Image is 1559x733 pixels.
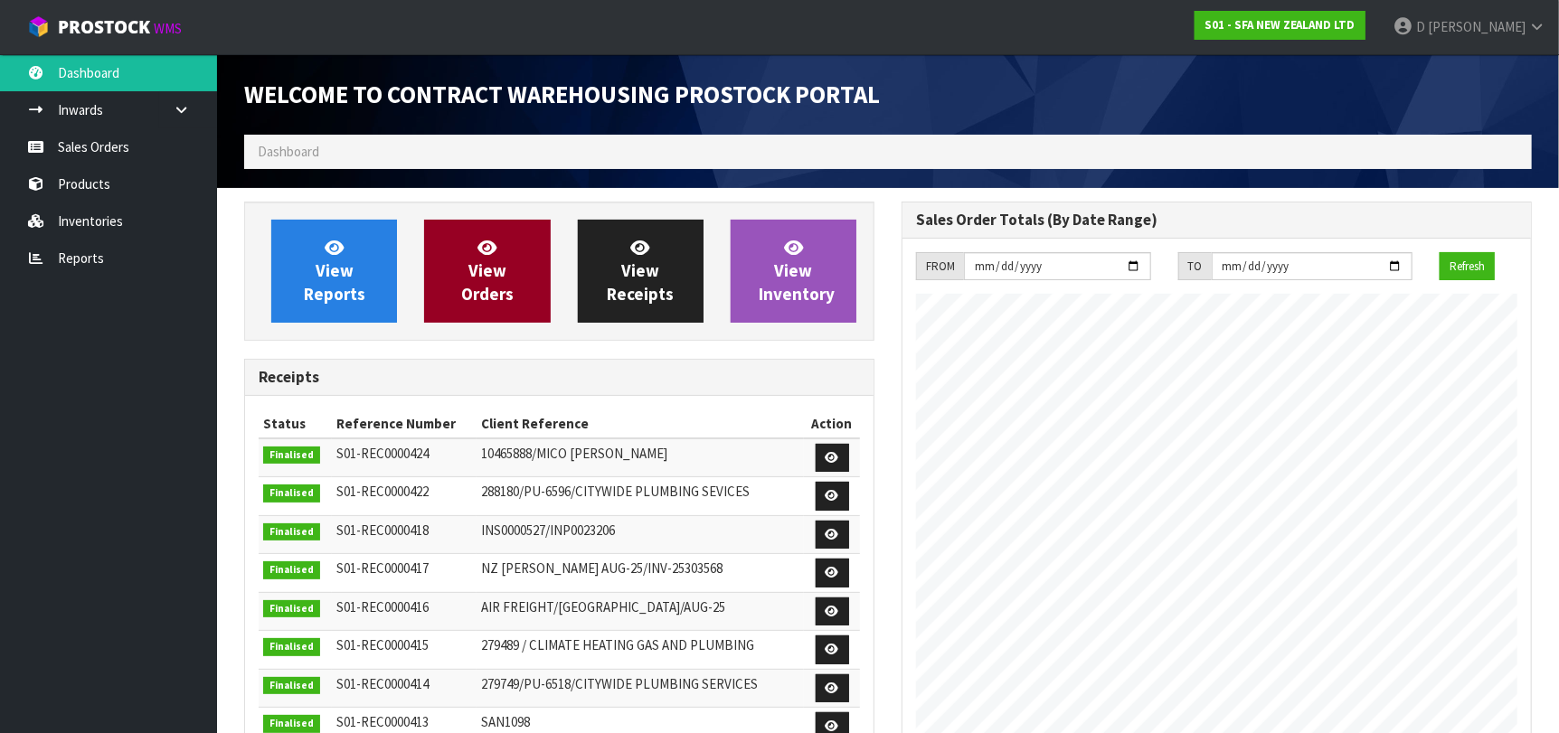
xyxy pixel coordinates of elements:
[424,220,550,323] a: ViewOrders
[336,675,429,692] span: S01-REC0000414
[481,598,725,616] span: AIR FREIGHT/[GEOGRAPHIC_DATA]/AUG-25
[336,522,429,539] span: S01-REC0000418
[263,600,320,618] span: Finalised
[271,220,397,323] a: ViewReports
[336,598,429,616] span: S01-REC0000416
[263,484,320,503] span: Finalised
[759,237,835,305] span: View Inventory
[731,220,856,323] a: ViewInventory
[1178,252,1212,281] div: TO
[1205,17,1356,33] strong: S01 - SFA NEW ZEALAND LTD
[154,20,182,37] small: WMS
[916,252,964,281] div: FROM
[263,561,320,579] span: Finalised
[336,636,429,653] span: S01-REC0000415
[263,638,320,656] span: Finalised
[336,483,429,500] span: S01-REC0000422
[263,677,320,695] span: Finalised
[481,445,667,462] span: 10465888/MICO [PERSON_NAME]
[332,409,476,438] th: Reference Number
[263,523,320,541] span: Finalised
[336,713,429,730] span: S01-REC0000413
[461,237,514,305] span: View Orders
[258,143,319,160] span: Dashboard
[244,80,880,109] span: Welcome to Contract Warehousing ProStock Portal
[1428,18,1526,35] span: [PERSON_NAME]
[304,237,365,305] span: View Reports
[58,15,150,39] span: ProStock
[481,675,758,692] span: 279749/PU-6518/CITYWIDE PLUMBING SERVICES
[481,713,530,730] span: SAN1098
[477,409,805,438] th: Client Reference
[916,211,1517,229] h3: Sales Order Totals (By Date Range)
[804,409,860,438] th: Action
[607,237,674,305] span: View Receipts
[481,483,750,500] span: 288180/PU-6596/CITYWIDE PLUMBING SEVICES
[27,15,50,38] img: cube-alt.png
[1416,18,1425,35] span: D
[481,636,754,653] span: 279489 / CLIMATE HEATING GAS AND PLUMBING
[259,409,332,438] th: Status
[578,220,704,323] a: ViewReceipts
[481,522,615,539] span: INS0000527/INP0023206
[336,559,429,577] span: S01-REC0000417
[336,445,429,462] span: S01-REC0000424
[263,715,320,733] span: Finalised
[1440,252,1495,281] button: Refresh
[481,559,723,577] span: NZ [PERSON_NAME] AUG-25/INV-25303568
[259,369,860,386] h3: Receipts
[263,446,320,465] span: Finalised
